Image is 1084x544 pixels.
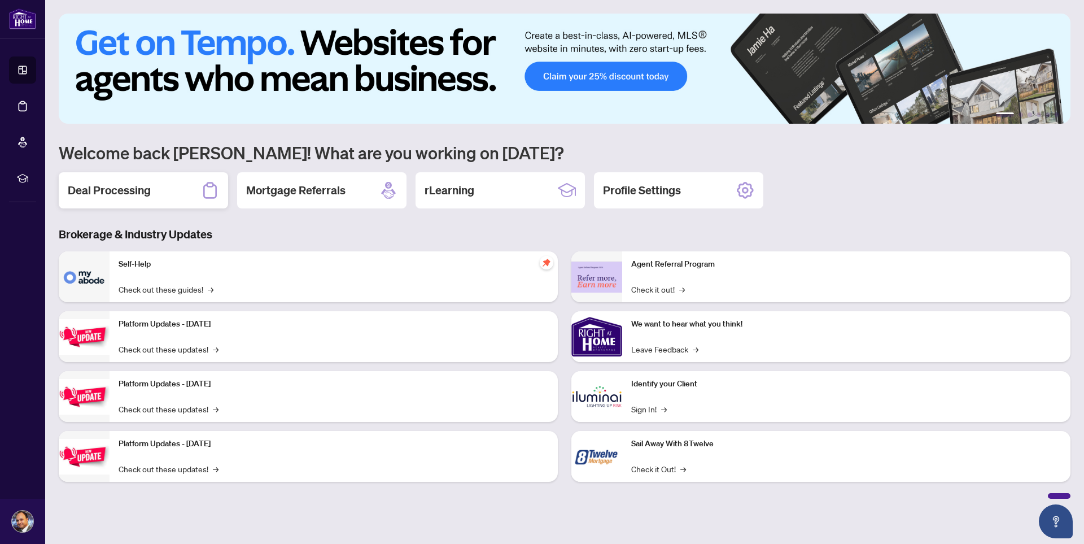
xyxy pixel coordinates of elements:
img: We want to hear what you think! [571,311,622,362]
img: Platform Updates - July 8, 2025 [59,379,110,415]
button: 1 [996,112,1014,117]
h2: Mortgage Referrals [246,182,346,198]
h2: Profile Settings [603,182,681,198]
span: → [679,283,685,295]
img: Sail Away With 8Twelve [571,431,622,482]
button: 4 [1037,112,1041,117]
h2: rLearning [425,182,474,198]
p: Platform Updates - [DATE] [119,318,549,330]
span: → [661,403,667,415]
img: Identify your Client [571,371,622,422]
img: logo [9,8,36,29]
p: Platform Updates - [DATE] [119,378,549,390]
p: Self-Help [119,258,549,271]
p: We want to hear what you think! [631,318,1061,330]
p: Platform Updates - [DATE] [119,438,549,450]
button: 6 [1055,112,1059,117]
img: Slide 0 [59,14,1070,124]
a: Leave Feedback→ [631,343,698,355]
p: Agent Referral Program [631,258,1061,271]
button: 5 [1046,112,1050,117]
img: Agent Referral Program [571,262,622,293]
span: → [693,343,698,355]
img: Platform Updates - June 23, 2025 [59,439,110,475]
span: → [213,343,218,355]
img: Self-Help [59,251,110,302]
p: Sail Away With 8Twelve [631,438,1061,450]
span: → [680,463,686,475]
button: 3 [1028,112,1032,117]
img: Platform Updates - July 21, 2025 [59,319,110,355]
img: Profile Icon [12,511,33,532]
a: Check it Out!→ [631,463,686,475]
a: Sign In!→ [631,403,667,415]
h1: Welcome back [PERSON_NAME]! What are you working on [DATE]? [59,142,1070,163]
p: Identify your Client [631,378,1061,390]
span: → [213,403,218,415]
span: → [208,283,213,295]
a: Check it out!→ [631,283,685,295]
h3: Brokerage & Industry Updates [59,227,1070,242]
h2: Deal Processing [68,182,151,198]
button: 2 [1019,112,1023,117]
a: Check out these updates!→ [119,343,218,355]
a: Check out these updates!→ [119,463,218,475]
span: → [213,463,218,475]
button: Open asap [1039,504,1073,538]
a: Check out these updates!→ [119,403,218,415]
span: pushpin [540,256,553,269]
a: Check out these guides!→ [119,283,213,295]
